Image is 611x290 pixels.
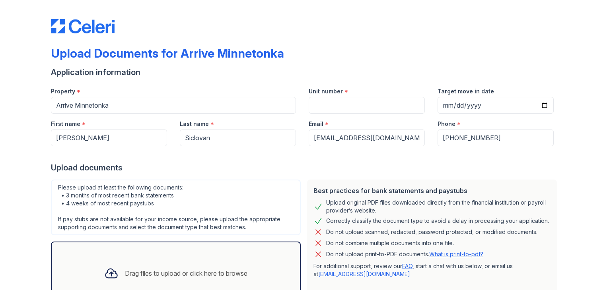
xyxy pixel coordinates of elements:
[326,227,537,237] div: Do not upload scanned, redacted, password protected, or modified documents.
[313,262,551,278] p: For additional support, review our , start a chat with us below, or email us at
[318,271,410,277] a: [EMAIL_ADDRESS][DOMAIN_NAME]
[51,46,284,60] div: Upload Documents for Arrive Minnetonka
[180,120,209,128] label: Last name
[51,19,115,33] img: CE_Logo_Blue-a8612792a0a2168367f1c8372b55b34899dd931a85d93a1a3d3e32e68fde9ad4.png
[51,67,560,78] div: Application information
[309,87,343,95] label: Unit number
[326,216,549,226] div: Correctly classify the document type to avoid a delay in processing your application.
[438,120,455,128] label: Phone
[51,180,301,235] div: Please upload at least the following documents: • 3 months of most recent bank statements • 4 wee...
[402,263,413,269] a: FAQ
[51,162,560,173] div: Upload documents
[125,269,247,278] div: Drag files to upload or click here to browse
[326,238,454,248] div: Do not combine multiple documents into one file.
[326,250,483,258] p: Do not upload print-to-PDF documents.
[309,120,323,128] label: Email
[438,87,494,95] label: Target move in date
[313,186,551,195] div: Best practices for bank statements and paystubs
[429,251,483,257] a: What is print-to-pdf?
[51,120,80,128] label: First name
[51,87,75,95] label: Property
[326,199,551,215] div: Upload original PDF files downloaded directly from the financial institution or payroll provider’...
